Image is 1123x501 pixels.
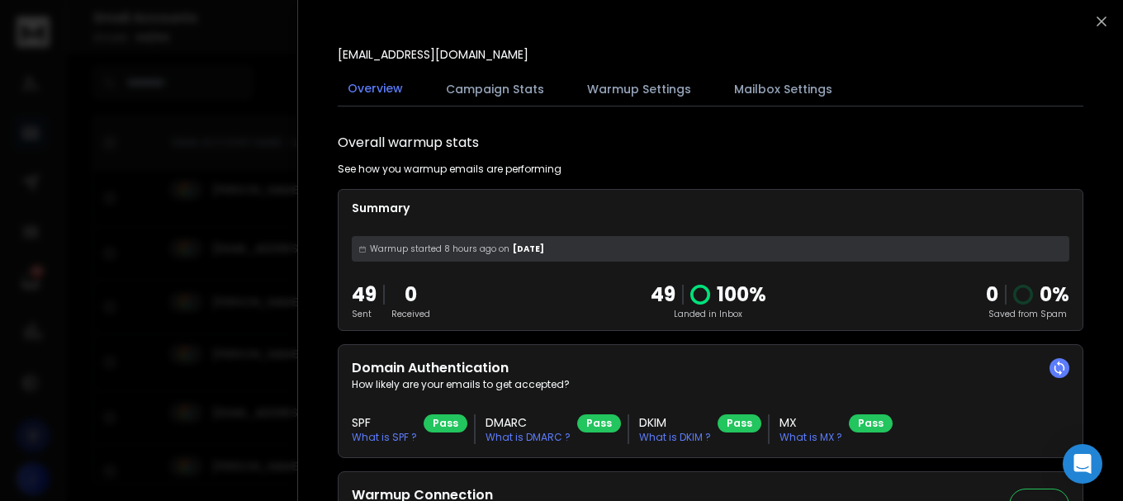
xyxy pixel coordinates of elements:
[1063,444,1102,484] div: Open Intercom Messenger
[352,281,377,308] p: 49
[352,414,417,431] h3: SPF
[639,414,711,431] h3: DKIM
[986,308,1069,320] p: Saved from Spam
[338,133,479,153] h1: Overall warmup stats
[338,70,413,108] button: Overview
[577,71,701,107] button: Warmup Settings
[352,431,417,444] p: What is SPF ?
[779,431,842,444] p: What is MX ?
[651,281,675,308] p: 49
[370,243,509,255] span: Warmup started 8 hours ago on
[718,414,761,432] div: Pass
[436,71,554,107] button: Campaign Stats
[391,281,430,308] p: 0
[1040,281,1069,308] p: 0 %
[639,431,711,444] p: What is DKIM ?
[391,308,430,320] p: Received
[486,414,571,431] h3: DMARC
[352,358,1069,378] h2: Domain Authentication
[849,414,893,432] div: Pass
[724,71,842,107] button: Mailbox Settings
[352,378,1069,391] p: How likely are your emails to get accepted?
[717,281,766,308] p: 100 %
[352,236,1069,262] div: [DATE]
[577,414,621,432] div: Pass
[424,414,467,432] div: Pass
[779,414,842,431] h3: MX
[352,308,377,320] p: Sent
[338,46,528,63] p: [EMAIL_ADDRESS][DOMAIN_NAME]
[352,200,1069,216] p: Summary
[651,308,766,320] p: Landed in Inbox
[486,431,571,444] p: What is DMARC ?
[986,281,998,308] strong: 0
[338,163,561,176] p: See how you warmup emails are performing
